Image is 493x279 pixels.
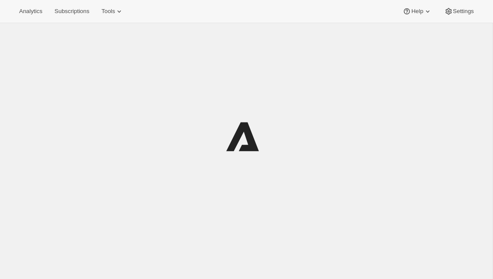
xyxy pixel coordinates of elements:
[54,8,89,15] span: Subscriptions
[453,8,474,15] span: Settings
[96,5,129,17] button: Tools
[49,5,94,17] button: Subscriptions
[14,5,47,17] button: Analytics
[397,5,437,17] button: Help
[439,5,479,17] button: Settings
[411,8,423,15] span: Help
[101,8,115,15] span: Tools
[19,8,42,15] span: Analytics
